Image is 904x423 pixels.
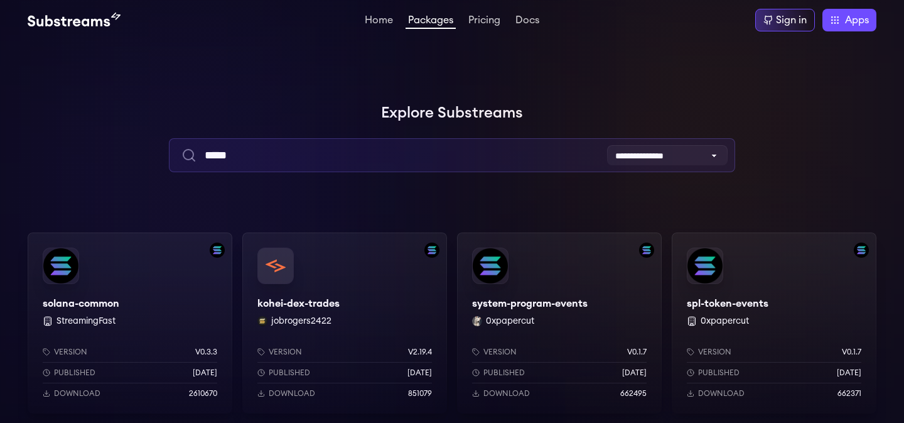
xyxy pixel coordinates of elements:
[755,9,815,31] a: Sign in
[271,315,331,327] button: jobrogers2422
[242,233,447,414] a: Filter by solana networkkohei-dex-tradeskohei-dex-tradesjobrogers2422 jobrogers2422Versionv2.19.4...
[466,15,503,28] a: Pricing
[483,388,530,398] p: Download
[837,388,861,398] p: 662371
[406,15,456,29] a: Packages
[483,368,525,378] p: Published
[56,315,116,327] button: StreamingFast
[457,233,662,414] a: Filter by solana networksystem-program-eventssystem-program-events0xpapercut 0xpapercutVersionv0....
[193,368,217,378] p: [DATE]
[269,388,315,398] p: Download
[54,347,87,357] p: Version
[28,101,876,126] h1: Explore Substreams
[486,315,534,327] button: 0xpapercut
[408,388,432,398] p: 851079
[424,243,439,258] img: Filter by solana network
[837,368,861,378] p: [DATE]
[698,368,740,378] p: Published
[54,368,95,378] p: Published
[845,13,869,28] span: Apps
[620,388,647,398] p: 662495
[269,368,310,378] p: Published
[513,15,542,28] a: Docs
[698,347,731,357] p: Version
[407,368,432,378] p: [DATE]
[362,15,395,28] a: Home
[54,388,100,398] p: Download
[854,243,869,258] img: Filter by solana network
[776,13,807,28] div: Sign in
[483,347,517,357] p: Version
[627,347,647,357] p: v0.1.7
[842,347,861,357] p: v0.1.7
[408,347,432,357] p: v2.19.4
[622,368,647,378] p: [DATE]
[639,243,654,258] img: Filter by solana network
[672,233,876,414] a: Filter by solana networkspl-token-eventsspl-token-events 0xpapercutVersionv0.1.7Published[DATE]Do...
[698,388,745,398] p: Download
[28,13,121,28] img: Substream's logo
[269,347,302,357] p: Version
[210,243,225,258] img: Filter by solana network
[28,233,232,414] a: Filter by solana networksolana-commonsolana-common StreamingFastVersionv0.3.3Published[DATE]Downl...
[195,347,217,357] p: v0.3.3
[701,315,749,327] button: 0xpapercut
[189,388,217,398] p: 2610670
